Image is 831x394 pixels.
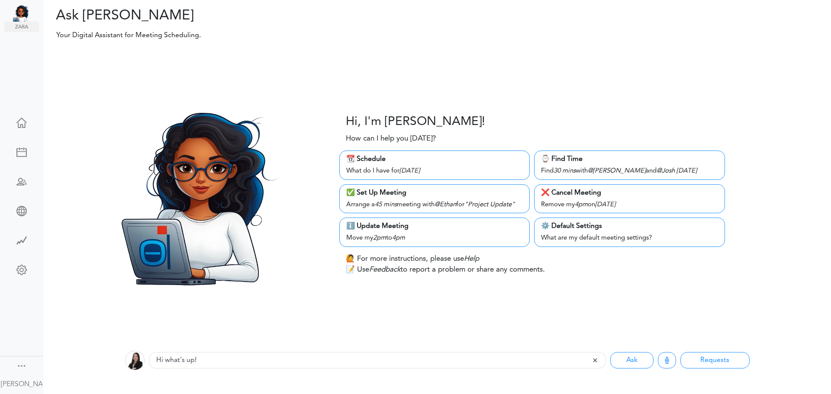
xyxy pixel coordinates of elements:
[346,198,523,210] div: Arrange a meeting with for
[346,188,523,198] div: ✅ Set Up Meeting
[4,235,39,244] div: Time Saved
[4,265,39,273] div: Change Settings
[125,351,145,370] img: 2Q==
[50,30,602,41] p: Your Digital Assistant for Meeting Scheduling.
[595,202,615,208] i: [DATE]
[610,352,654,368] button: Ask
[464,202,515,208] i: "Project Update"
[346,231,523,243] div: Move my to
[1,379,42,390] div: [PERSON_NAME]
[16,361,27,369] div: Show menu and text
[541,221,718,231] div: ⚙️ Default Settings
[657,168,675,174] i: @Josh
[399,168,420,174] i: [DATE]
[541,188,718,198] div: ❌ Cancel Meeting
[554,168,576,174] i: 30 mins
[346,253,479,265] p: 🙋 For more instructions, please use
[346,115,485,130] h3: Hi, I'm [PERSON_NAME]!
[541,154,718,164] div: ⌚️ Find Time
[13,4,39,22] img: Unified Global - Powered by TEAMCAL AI
[346,164,523,176] div: What do I have for
[4,147,39,156] div: New Meeting
[4,206,39,215] div: Share Meeting Link
[369,266,400,273] i: Feedback
[575,202,588,208] i: 4pm
[4,260,39,281] a: Change Settings
[375,202,397,208] i: 45 mins
[4,176,39,185] div: Schedule Team Meeting
[588,168,646,174] i: @[PERSON_NAME]
[373,235,386,241] i: 2pm
[50,8,431,24] h2: Ask [PERSON_NAME]
[541,198,718,210] div: Remove my on
[16,361,27,373] a: Change side menu
[435,202,456,208] i: @Ethan
[541,231,718,243] div: What are my default meeting settings?
[94,94,297,297] img: Zara.png
[1,374,42,393] a: [PERSON_NAME]
[346,133,436,144] p: How can I help you [DATE]?
[346,154,523,164] div: 📆 Schedule
[676,168,697,174] i: [DATE]
[541,164,718,176] div: Find with and
[464,255,479,263] i: Help
[346,264,545,275] p: 📝 Use to report a problem or share any comments.
[680,352,750,368] button: Requests
[346,221,523,231] div: ℹ️ Update Meeting
[4,22,39,32] img: zara.png
[4,118,39,126] div: Home
[392,235,405,241] i: 4pm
